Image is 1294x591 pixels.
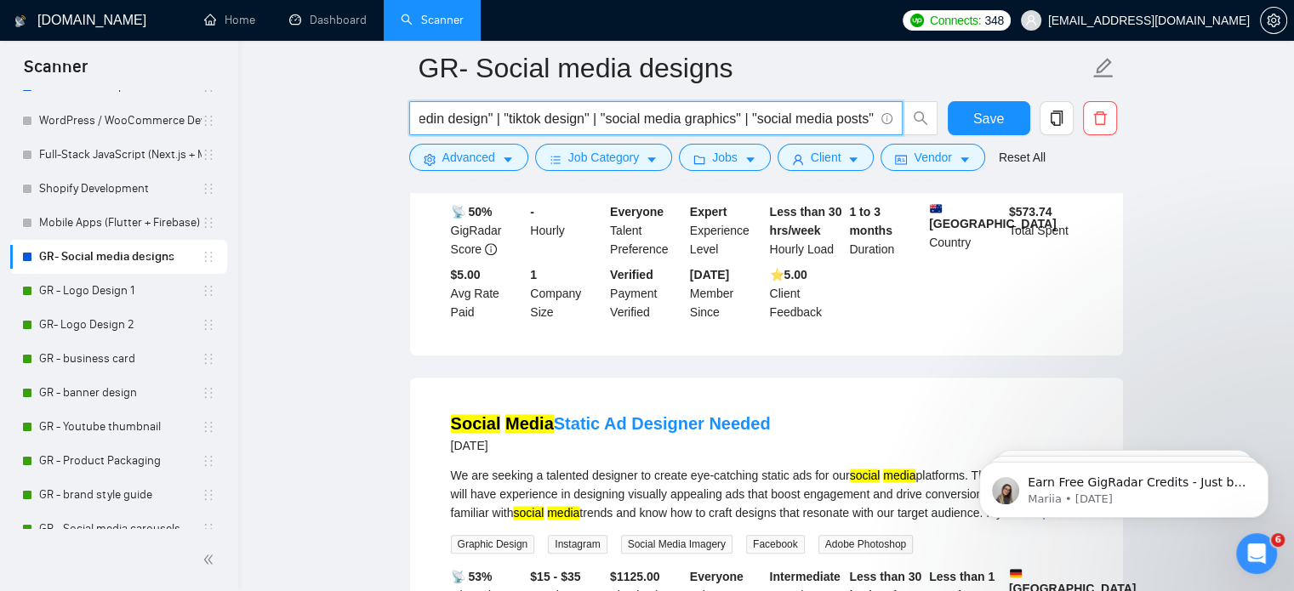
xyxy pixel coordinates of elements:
[451,535,535,554] span: Graphic Design
[607,202,687,259] div: Talent Preference
[904,101,938,135] button: search
[744,153,756,166] span: caret-down
[10,54,101,90] span: Scanner
[1025,14,1037,26] span: user
[442,148,495,167] span: Advanced
[10,274,227,308] li: GR - Logo Design 1
[770,570,841,583] b: Intermediate
[954,426,1294,545] iframe: Intercom notifications message
[984,11,1003,30] span: 348
[1092,57,1114,79] span: edit
[39,512,202,546] a: GR - Social media carousels
[690,570,744,583] b: Everyone
[39,104,202,138] a: WordPress / WooCommerce Development
[10,240,227,274] li: GR- Social media designs
[930,11,981,30] span: Connects:
[881,113,892,124] span: info-circle
[419,47,1089,89] input: Scanner name...
[451,570,493,583] b: 📡 53%
[770,268,807,281] b: ⭐️ 5.00
[39,376,202,410] a: GR - banner design
[621,535,733,554] span: Social Media Imagery
[1236,533,1277,574] iframe: Intercom live chat
[959,153,971,166] span: caret-down
[409,144,528,171] button: settingAdvancedcaret-down
[767,202,847,259] div: Hourly Load
[447,265,527,321] div: Avg Rate Paid
[10,172,227,206] li: Shopify Development
[914,148,951,167] span: Vendor
[904,111,937,126] span: search
[505,414,554,433] mark: Media
[10,342,227,376] li: GR - business card
[846,202,926,259] div: Duration
[451,466,1082,522] div: We are seeking a talented designer to create eye-catching static ads for our platforms. The ideal...
[973,108,1004,129] span: Save
[948,101,1030,135] button: Save
[792,153,804,166] span: user
[895,153,907,166] span: idcard
[929,202,1057,230] b: [GEOGRAPHIC_DATA]
[847,153,859,166] span: caret-down
[451,205,493,219] b: 📡 50%
[202,551,219,568] span: double-left
[202,522,215,536] span: holder
[610,570,659,583] b: $ 1125.00
[401,13,464,27] a: searchScanner
[202,454,215,468] span: holder
[811,148,841,167] span: Client
[202,318,215,332] span: holder
[39,274,202,308] a: GR - Logo Design 1
[767,265,847,321] div: Client Feedback
[202,182,215,196] span: holder
[568,148,639,167] span: Job Category
[850,469,881,482] mark: social
[548,535,607,554] span: Instagram
[451,268,481,281] b: $5.00
[202,488,215,502] span: holder
[1260,14,1287,27] a: setting
[910,14,924,27] img: upwork-logo.png
[202,114,215,128] span: holder
[39,478,202,512] a: GR - brand style guide
[10,104,227,138] li: WordPress / WooCommerce Development
[530,570,580,583] b: $15 - $35
[451,414,771,433] a: Social MediaStatic Ad Designer Needed
[39,342,202,376] a: GR - business card
[818,535,913,554] span: Adobe Photoshop
[1040,101,1074,135] button: copy
[451,435,771,456] div: [DATE]
[607,265,687,321] div: Payment Verified
[14,8,26,35] img: logo
[39,444,202,478] a: GR - Product Packaging
[10,206,227,240] li: Mobile Apps (Flutter + Firebase)
[202,148,215,162] span: holder
[1084,111,1116,126] span: delete
[646,153,658,166] span: caret-down
[746,535,805,554] span: Facebook
[202,216,215,230] span: holder
[39,206,202,240] a: Mobile Apps (Flutter + Firebase)
[39,172,202,206] a: Shopify Development
[10,410,227,444] li: GR - Youtube thumbnail
[10,376,227,410] li: GR - banner design
[10,308,227,342] li: GR- Logo Design 2
[202,386,215,400] span: holder
[999,148,1046,167] a: Reset All
[1040,111,1073,126] span: copy
[485,243,497,255] span: info-circle
[527,202,607,259] div: Hourly
[610,268,653,281] b: Verified
[39,308,202,342] a: GR- Logo Design 2
[930,202,942,214] img: 🇦🇺
[10,512,227,546] li: GR - Social media carousels
[10,478,227,512] li: GR - brand style guide
[10,138,227,172] li: Full-Stack JavaScript (Next.js + MERN)
[1083,101,1117,135] button: delete
[202,250,215,264] span: holder
[778,144,875,171] button: userClientcaret-down
[535,144,672,171] button: barsJob Categorycaret-down
[10,444,227,478] li: GR - Product Packaging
